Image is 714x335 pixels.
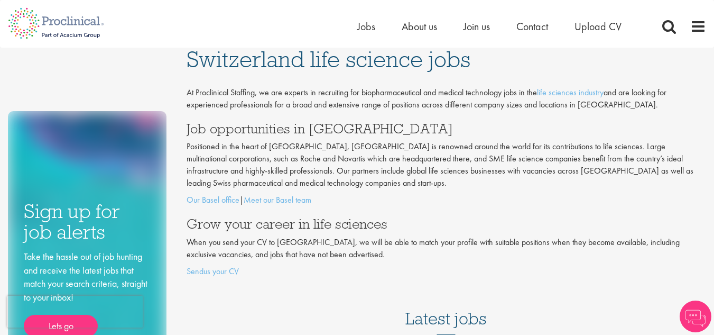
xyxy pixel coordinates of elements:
a: Our Basel office [187,194,239,205]
span: Switzerland life science jobs [187,45,470,74]
img: Chatbot [680,301,711,332]
a: Jobs [357,20,375,33]
p: Positioned in the heart of [GEOGRAPHIC_DATA], [GEOGRAPHIC_DATA] is renowned around the world for ... [187,141,706,189]
h3: Job opportunities in [GEOGRAPHIC_DATA] [187,122,706,135]
a: life sciences industry [537,87,604,98]
a: About us [402,20,437,33]
a: Upload CV [574,20,622,33]
h3: Latest jobs [405,283,487,335]
h3: Sign up for job alerts [24,201,151,242]
h3: Grow your career in life sciences [187,217,706,231]
a: Sendus your CV [187,266,239,277]
p: At Proclinical Staffing, we are experts in recruiting for biopharmaceutical and medical technolog... [187,87,706,111]
p: When you send your CV to [GEOGRAPHIC_DATA], we will be able to match your profile with suitable p... [187,237,706,261]
a: Meet our Basel team [244,194,311,205]
p: | [187,194,706,206]
a: Join us [463,20,490,33]
iframe: reCAPTCHA [7,296,143,328]
a: Contact [516,20,548,33]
